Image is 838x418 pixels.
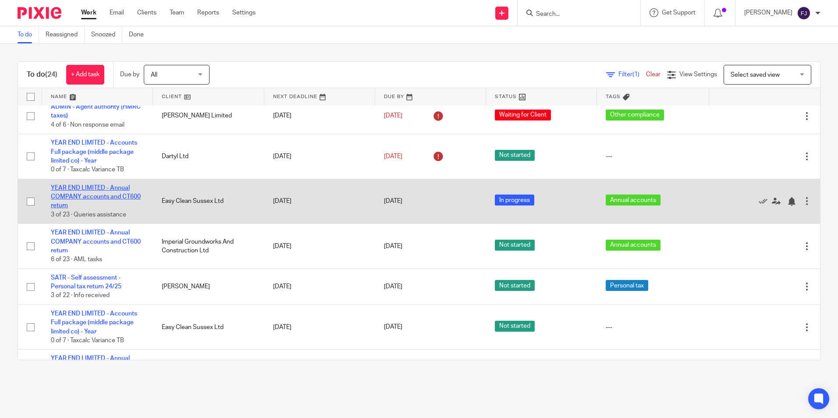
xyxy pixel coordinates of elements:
[51,355,141,379] a: YEAR END LIMITED - Annual COMPANY accounts and CT600 return
[46,26,85,43] a: Reassigned
[744,8,792,17] p: [PERSON_NAME]
[153,179,264,224] td: Easy Clean Sussex Ltd
[51,140,137,164] a: YEAR END LIMITED - Accounts Full package (middle package limited co) - Year
[264,305,375,350] td: [DATE]
[45,71,57,78] span: (24)
[153,305,264,350] td: Easy Clean Sussex Ltd
[384,153,402,159] span: [DATE]
[153,350,264,404] td: Abodial Property Ltd
[606,240,660,251] span: Annual accounts
[153,134,264,179] td: Dartyl Ltd
[170,8,184,17] a: Team
[51,122,124,128] span: 4 of 6 · Non response email
[606,323,700,332] div: ---
[51,311,137,335] a: YEAR END LIMITED - Accounts Full package (middle package limited co) - Year
[606,110,664,120] span: Other compliance
[51,337,124,344] span: 0 of 7 · Taxcalc Variance TB
[606,94,621,99] span: Tags
[18,7,61,19] img: Pixie
[495,321,535,332] span: Not started
[153,269,264,305] td: [PERSON_NAME]
[18,26,39,43] a: To do
[153,98,264,134] td: [PERSON_NAME] Limited
[662,10,696,16] span: Get Support
[264,224,375,269] td: [DATE]
[679,71,717,78] span: View Settings
[646,71,660,78] a: Clear
[66,65,104,85] a: + Add task
[384,113,402,119] span: [DATE]
[495,280,535,291] span: Not started
[495,110,551,120] span: Waiting for Client
[384,243,402,249] span: [DATE]
[264,179,375,224] td: [DATE]
[51,212,126,218] span: 3 of 23 · Queries assistance
[264,350,375,404] td: [DATE]
[495,150,535,161] span: Not started
[384,198,402,204] span: [DATE]
[51,166,124,173] span: 0 of 7 · Taxcalc Variance TB
[81,8,96,17] a: Work
[264,98,375,134] td: [DATE]
[384,283,402,290] span: [DATE]
[137,8,156,17] a: Clients
[51,293,110,299] span: 3 of 22 · Info received
[495,240,535,251] span: Not started
[51,230,141,254] a: YEAR END LIMITED - Annual COMPANY accounts and CT600 return
[535,11,614,18] input: Search
[51,275,121,290] a: SATR - Self assessment - Personal tax return 24/25
[120,70,139,79] p: Due by
[151,72,157,78] span: All
[606,152,700,161] div: ---
[129,26,150,43] a: Done
[606,280,648,291] span: Personal tax
[618,71,646,78] span: Filter
[110,8,124,17] a: Email
[91,26,122,43] a: Snoozed
[759,197,772,205] a: Mark as done
[197,8,219,17] a: Reports
[232,8,256,17] a: Settings
[495,195,534,205] span: In progress
[264,269,375,305] td: [DATE]
[384,324,402,330] span: [DATE]
[797,6,811,20] img: svg%3E
[731,72,780,78] span: Select saved view
[632,71,639,78] span: (1)
[606,195,660,205] span: Annual accounts
[51,185,141,209] a: YEAR END LIMITED - Annual COMPANY accounts and CT600 return
[27,70,57,79] h1: To do
[264,134,375,179] td: [DATE]
[51,256,102,262] span: 6 of 23 · AML tasks
[153,224,264,269] td: Imperial Groundworks And Construction Ltd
